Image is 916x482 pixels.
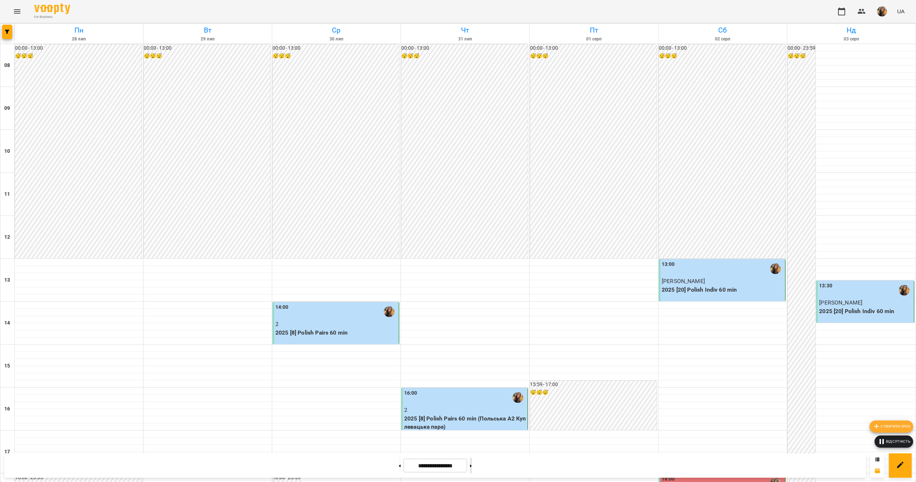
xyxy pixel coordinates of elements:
h6: Чт [402,25,528,36]
h6: 02 серп [660,36,786,43]
h6: 😴😴😴 [659,52,785,60]
h6: 01 серп [531,36,657,43]
h6: Сб [660,25,786,36]
button: Створити урок [870,420,913,433]
h6: 28 лип [16,36,142,43]
img: Куплевацька Олександра Іванівна (п) [770,263,781,274]
h6: 29 лип [144,36,271,43]
label: 13:30 [819,282,832,290]
span: Створити урок [872,422,910,431]
h6: Ср [273,25,400,36]
span: [PERSON_NAME] [819,299,862,306]
h6: 00:00 - 23:59 [788,44,815,52]
h6: 30 лип [273,36,400,43]
h6: Нд [788,25,915,36]
img: Куплевацька Олександра Іванівна (п) [513,392,523,403]
h6: 03 серп [788,36,915,43]
p: 2 [275,320,397,328]
h6: 09 [4,104,10,112]
h6: 😴😴😴 [530,389,657,396]
label: 14:00 [275,303,289,311]
label: 13:00 [662,261,675,268]
h6: 😴😴😴 [788,52,815,60]
h6: 11 [4,190,10,198]
span: For Business [34,15,70,19]
p: 2025 [20] Polish Indiv 60 min [819,307,912,316]
h6: 00:00 - 13:00 [530,44,657,52]
span: UA [897,8,905,15]
h6: Вт [144,25,271,36]
h6: 16 [4,405,10,413]
label: 16:00 [404,389,417,397]
img: Куплевацька Олександра Іванівна (п) [384,306,395,317]
img: Куплевацька Олександра Іванівна (п) [899,285,910,296]
h6: 08 [4,62,10,69]
h6: 10 [4,147,10,155]
span: [PERSON_NAME] [662,278,705,284]
h6: 00:00 - 13:00 [144,44,270,52]
button: UA [894,5,907,18]
p: 2 [404,406,526,414]
h6: 😴😴😴 [273,52,399,60]
p: 2025 [8] Polish Pairs 60 min [275,328,397,337]
h6: 17 [4,448,10,456]
h6: 00:00 - 13:00 [401,44,528,52]
span: Відсутність [877,437,910,446]
h6: 12 [4,233,10,241]
h6: 😴😴😴 [144,52,270,60]
h6: 13 [4,276,10,284]
h6: 😴😴😴 [530,52,657,60]
h6: 15 [4,362,10,370]
button: Menu [9,3,26,20]
h6: 00:00 - 13:00 [659,44,785,52]
h6: 14 [4,319,10,327]
h6: 15:59 - 17:00 [530,381,657,389]
img: Voopty Logo [34,4,70,14]
p: 2025 [8] Polish Pairs 60 min (Польська А2 Куплевацька пара) [404,414,526,431]
h6: 00:00 - 13:00 [273,44,399,52]
h6: Пт [531,25,657,36]
h6: 31 лип [402,36,528,43]
button: Відсутність [875,435,913,448]
h6: 😴😴😴 [401,52,528,60]
img: 2d1d2c17ffccc5d6363169c503fcce50.jpg [877,6,887,16]
h6: Пн [16,25,142,36]
h6: 😴😴😴 [15,52,142,60]
p: 2025 [20] Polish Indiv 60 min [662,286,784,294]
h6: 00:00 - 13:00 [15,44,142,52]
